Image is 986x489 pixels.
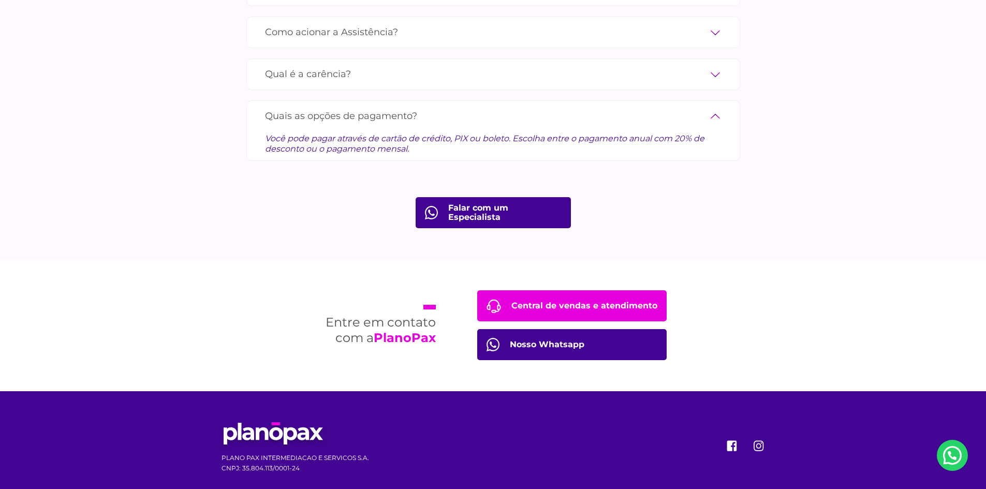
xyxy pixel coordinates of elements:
[222,422,325,449] img: Planopax
[222,453,369,463] p: PLANO PAX INTERMEDIACAO E SERVICOS S.A.
[487,299,501,313] img: Central de Vendas
[477,329,667,360] a: Nosso Whatsapp
[726,444,740,454] a: facebook
[425,206,438,219] img: fale com consultor
[265,107,722,125] label: Quais as opções de pagamento?
[374,330,436,345] strong: PlanoPax
[222,463,369,473] p: CNPJ: 35.804.113/0001-24
[265,23,722,41] label: Como acionar a Assistência?
[487,338,499,351] img: Central de Vendas
[477,290,667,321] a: Central de vendas e atendimento
[265,125,722,154] div: Você pode pagar através de cartão de crédito, PIX ou boleto. Escolha entre o pagamento anual com ...
[416,197,571,228] a: Falar com um Especialista
[319,305,436,346] h2: Entre em contato com a
[937,440,968,471] a: Nosso Whatsapp
[265,65,722,83] label: Qual é a carência?
[753,444,765,454] a: instagram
